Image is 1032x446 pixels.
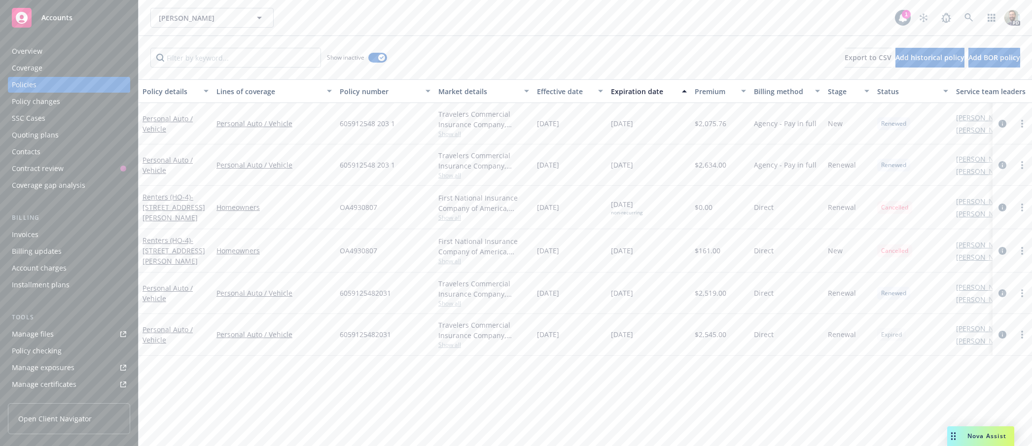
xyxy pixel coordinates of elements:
div: SSC Cases [12,110,45,126]
a: [PERSON_NAME] [956,282,1011,292]
div: Coverage gap analysis [12,177,85,193]
a: Manage certificates [8,377,130,392]
span: Renewal [828,202,856,212]
span: Renewed [881,161,906,170]
a: circleInformation [996,159,1008,171]
a: Personal Auto / Vehicle [216,329,332,340]
button: Market details [434,79,533,103]
div: Travelers Commercial Insurance Company, Travelers Insurance [438,320,529,341]
span: 6059125482031 [340,288,391,298]
a: [PERSON_NAME] [956,154,1011,164]
div: Manage files [12,326,54,342]
span: 605912548 203 1 [340,118,395,129]
div: Policy changes [12,94,60,109]
span: Agency - Pay in full [754,118,817,129]
div: Effective date [537,86,592,97]
a: Personal Auto / Vehicle [142,155,193,175]
a: Personal Auto / Vehicle [142,283,193,303]
span: $2,545.00 [695,329,726,340]
button: Stage [824,79,873,103]
div: Billing [8,213,130,223]
a: Overview [8,43,130,59]
div: Status [877,86,937,97]
a: Switch app [982,8,1001,28]
div: Lines of coverage [216,86,321,97]
span: Direct [754,288,774,298]
span: Renewal [828,160,856,170]
span: Show all [438,299,529,308]
button: Effective date [533,79,607,103]
span: $0.00 [695,202,712,212]
span: Renewed [881,119,906,128]
div: Drag to move [947,426,960,446]
div: Invoices [12,227,38,242]
span: [DATE] [537,160,559,170]
a: Accounts [8,4,130,32]
a: Installment plans [8,277,130,293]
div: Travelers Commercial Insurance Company, Travelers Insurance [438,150,529,171]
span: Nova Assist [967,432,1006,440]
span: Show all [438,341,529,349]
span: Show all [438,130,529,138]
span: Open Client Navigator [18,413,92,424]
span: [PERSON_NAME] [159,13,244,23]
a: [PERSON_NAME] [956,240,1011,250]
button: Policy number [336,79,434,103]
span: Show all [438,213,529,222]
button: Expiration date [607,79,691,103]
span: OA4930807 [340,245,377,256]
div: Manage exposures [12,360,74,376]
div: Policy number [340,86,420,97]
span: Show all [438,171,529,179]
div: Installment plans [12,277,70,293]
div: Travelers Commercial Insurance Company, Travelers Insurance [438,278,529,299]
div: Billing method [754,86,809,97]
div: Policy details [142,86,198,97]
a: Contract review [8,161,130,176]
div: First National Insurance Company of America, Safeco Insurance [438,193,529,213]
a: Personal Auto / Vehicle [216,288,332,298]
a: Coverage gap analysis [8,177,130,193]
a: Homeowners [216,202,332,212]
button: Add BOR policy [968,48,1020,68]
span: [DATE] [611,160,633,170]
div: Policies [12,77,36,93]
div: Contacts [12,144,40,160]
span: Add BOR policy [968,53,1020,62]
button: Nova Assist [947,426,1014,446]
span: [DATE] [611,199,642,216]
span: Show all [438,257,529,265]
span: Export to CSV [845,53,891,62]
a: circleInformation [996,287,1008,299]
span: [DATE] [537,288,559,298]
span: Add historical policy [895,53,964,62]
span: Direct [754,329,774,340]
span: Cancelled [881,203,908,212]
div: Premium [695,86,735,97]
a: [PERSON_NAME] [956,196,1011,206]
a: Homeowners [216,245,332,256]
span: Manage exposures [8,360,130,376]
a: [PERSON_NAME] [956,323,1011,334]
a: more [1016,118,1028,130]
a: Renters (HO-4) [142,192,205,222]
span: [DATE] [611,288,633,298]
button: Lines of coverage [213,79,336,103]
img: photo [1004,10,1020,26]
a: circleInformation [996,202,1008,213]
a: [PERSON_NAME] [956,336,1011,346]
span: Accounts [41,14,72,22]
span: $2,519.00 [695,288,726,298]
a: Report a Bug [936,8,956,28]
button: Status [873,79,952,103]
a: more [1016,159,1028,171]
span: 605912548 203 1 [340,160,395,170]
span: [DATE] [537,329,559,340]
a: Account charges [8,260,130,276]
span: [DATE] [611,329,633,340]
a: circleInformation [996,245,1008,257]
button: Premium [691,79,750,103]
span: New [828,118,843,129]
span: [DATE] [611,118,633,129]
a: Policies [8,77,130,93]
